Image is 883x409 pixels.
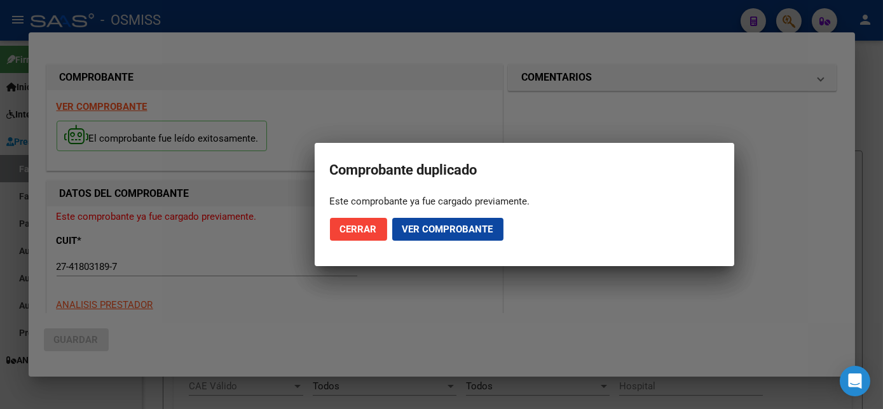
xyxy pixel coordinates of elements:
span: Cerrar [340,224,377,235]
h2: Comprobante duplicado [330,158,719,182]
button: Cerrar [330,218,387,241]
div: Este comprobante ya fue cargado previamente. [330,195,719,208]
button: Ver comprobante [392,218,503,241]
span: Ver comprobante [402,224,493,235]
div: Open Intercom Messenger [840,366,870,396]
